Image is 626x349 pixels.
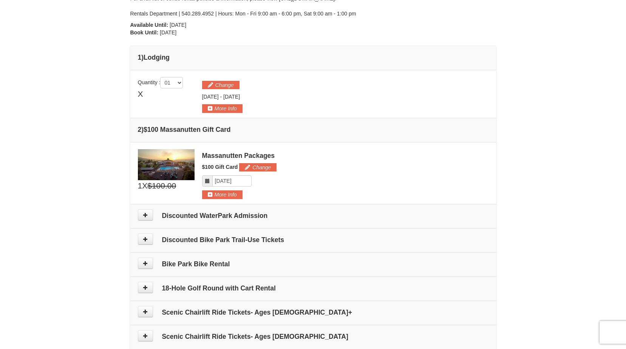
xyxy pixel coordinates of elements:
[142,180,147,191] span: X
[202,104,243,113] button: More Info
[202,164,238,170] span: $100 Gift Card
[141,54,144,61] span: )
[202,94,219,100] span: [DATE]
[138,54,488,61] h4: 1 Lodging
[138,333,488,340] h4: Scenic Chairlift Ride Tickets- Ages [DEMOGRAPHIC_DATA]
[202,81,240,89] button: Change
[130,22,168,28] strong: Available Until:
[130,29,159,36] strong: Book Until:
[202,152,488,159] div: Massanutten Packages
[141,126,144,133] span: )
[160,29,176,36] span: [DATE]
[239,163,277,171] button: Change
[223,94,240,100] span: [DATE]
[138,309,488,316] h4: Scenic Chairlift Ride Tickets- Ages [DEMOGRAPHIC_DATA]+
[220,94,222,100] span: -
[138,284,488,292] h4: 18-Hole Golf Round with Cart Rental
[138,79,183,85] span: Quantity :
[170,22,186,28] span: [DATE]
[138,88,143,100] span: X
[138,180,142,191] span: 1
[138,126,488,133] h4: 2 $100 Massanutten Gift Card
[138,260,488,268] h4: Bike Park Bike Rental
[138,236,488,244] h4: Discounted Bike Park Trail-Use Tickets
[202,190,243,199] button: More Info
[147,180,176,191] span: $100.00
[138,149,195,180] img: 6619879-1.jpg
[138,212,488,219] h4: Discounted WaterPark Admission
